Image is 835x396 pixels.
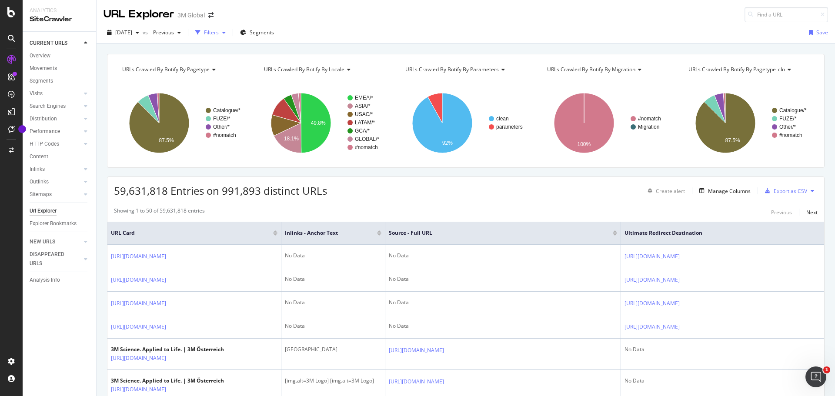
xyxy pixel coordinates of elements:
[389,229,600,237] span: Source - Full URL
[111,276,166,284] a: [URL][DOMAIN_NAME]
[625,276,680,284] a: [URL][DOMAIN_NAME]
[262,63,385,77] h4: URLs Crawled By Botify By locale
[547,66,635,73] span: URLs Crawled By Botify By migration
[725,137,740,143] text: 87.5%
[806,207,818,217] button: Next
[30,102,81,111] a: Search Engines
[120,63,244,77] h4: URLs Crawled By Botify By pagetype
[104,7,174,22] div: URL Explorer
[625,323,680,331] a: [URL][DOMAIN_NAME]
[687,63,810,77] h4: URLs Crawled By Botify By pagetype_cln
[30,276,90,285] a: Analysis Info
[625,377,821,385] div: No Data
[762,184,807,198] button: Export as CSV
[284,136,298,142] text: 18.1%
[30,39,81,48] a: CURRENT URLS
[442,140,453,146] text: 92%
[111,354,166,363] a: [URL][DOMAIN_NAME]
[397,85,534,161] svg: A chart.
[18,125,26,133] div: Tooltip anchor
[213,132,236,138] text: #nomatch
[680,85,818,161] svg: A chart.
[30,165,81,174] a: Inlinks
[779,116,797,122] text: FUZE/*
[256,85,393,161] svg: A chart.
[405,66,499,73] span: URLs Crawled By Botify By parameters
[122,66,210,73] span: URLs Crawled By Botify By pagetype
[30,64,57,73] div: Movements
[30,177,81,186] a: Outlinks
[213,116,230,122] text: FUZE/*
[111,385,166,394] a: [URL][DOMAIN_NAME]
[30,51,50,60] div: Overview
[264,66,344,73] span: URLs Crawled By Botify By locale
[30,51,90,60] a: Overview
[30,140,59,149] div: HTTP Codes
[696,186,751,196] button: Manage Columns
[30,206,57,216] div: Url Explorer
[114,183,327,198] span: 59,631,818 Entries on 991,893 distinct URLs
[355,120,375,126] text: LATAM/*
[250,29,274,36] span: Segments
[625,299,680,308] a: [URL][DOMAIN_NAME]
[30,140,81,149] a: HTTP Codes
[355,103,371,109] text: ASIA/*
[805,26,828,40] button: Save
[177,11,205,20] div: 3M Global
[213,124,230,130] text: Other/*
[159,137,174,143] text: 87.5%
[30,14,89,24] div: SiteCrawler
[625,229,808,237] span: Ultimate Redirect Destination
[30,276,60,285] div: Analysis Info
[638,124,659,130] text: Migration
[30,114,81,123] a: Distribution
[816,29,828,36] div: Save
[30,152,48,161] div: Content
[150,26,184,40] button: Previous
[208,12,214,18] div: arrow-right-arrow-left
[30,250,81,268] a: DISAPPEARED URLS
[30,177,49,186] div: Outlinks
[30,77,53,86] div: Segments
[111,299,166,308] a: [URL][DOMAIN_NAME]
[779,107,807,113] text: Catalogue/*
[30,7,89,14] div: Analytics
[779,124,796,130] text: Other/*
[539,85,676,161] svg: A chart.
[806,209,818,216] div: Next
[389,252,617,260] div: No Data
[204,29,219,36] div: Filters
[111,323,166,331] a: [URL][DOMAIN_NAME]
[771,207,792,217] button: Previous
[779,132,802,138] text: #nomatch
[104,26,143,40] button: [DATE]
[644,184,685,198] button: Create alert
[30,237,81,246] a: NEW URLS
[355,111,373,117] text: USAC/*
[774,187,807,195] div: Export as CSV
[496,124,523,130] text: parameters
[114,207,205,217] div: Showing 1 to 50 of 59,631,818 entries
[285,377,381,385] div: [img.alt=3M Logo] [img.alt=3M Logo]
[355,144,378,150] text: #nomatch
[115,29,132,36] span: 2025 Sep. 7th
[496,116,509,122] text: clean
[30,89,81,98] a: Visits
[30,206,90,216] a: Url Explorer
[625,346,821,353] div: No Data
[150,29,174,36] span: Previous
[213,107,240,113] text: Catalogue/*
[285,346,381,353] div: [GEOGRAPHIC_DATA]
[355,136,379,142] text: GLOBAL/*
[285,322,381,330] div: No Data
[285,252,381,260] div: No Data
[389,322,617,330] div: No Data
[355,128,370,134] text: GCA/*
[30,219,90,228] a: Explorer Bookmarks
[389,299,617,306] div: No Data
[285,229,364,237] span: Inlinks - Anchor Text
